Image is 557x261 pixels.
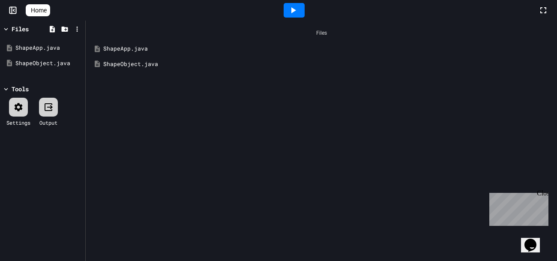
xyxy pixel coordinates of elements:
div: Output [39,119,57,126]
div: Files [12,24,29,33]
div: Settings [6,119,30,126]
a: Home [26,4,50,16]
div: ShapeApp.java [15,44,82,52]
div: ShapeApp.java [103,45,552,53]
div: Tools [12,84,29,93]
div: ShapeObject.java [15,59,82,68]
div: Chat with us now!Close [3,3,59,54]
span: Home [31,6,47,15]
iframe: chat widget [521,227,548,252]
div: ShapeObject.java [103,60,552,69]
div: Files [90,25,553,41]
iframe: chat widget [486,189,548,226]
